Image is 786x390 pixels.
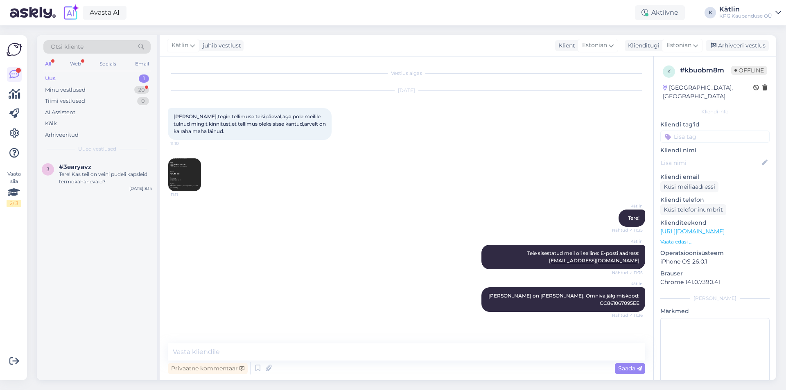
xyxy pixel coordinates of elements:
[660,173,770,181] p: Kliendi email
[7,170,21,207] div: Vaata siia
[660,108,770,115] div: Kliendi info
[45,97,85,105] div: Tiimi vestlused
[661,158,760,167] input: Lisa nimi
[7,42,22,57] img: Askly Logo
[68,59,83,69] div: Web
[660,278,770,286] p: Chrome 141.0.7390.41
[612,270,643,276] span: Nähtud ✓ 11:35
[618,365,642,372] span: Saada
[660,257,770,266] p: iPhone OS 26.0.1
[45,108,75,117] div: AI Assistent
[98,59,118,69] div: Socials
[612,312,643,318] span: Nähtud ✓ 11:36
[660,219,770,227] p: Klienditeekond
[628,215,639,221] span: Tere!
[171,192,201,198] span: 11:11
[168,70,645,77] div: Vestlus algas
[719,6,781,19] a: KätlinKPG Kaubanduse OÜ
[488,293,641,306] span: [PERSON_NAME] on [PERSON_NAME], Omniva jälgimiskood: CC861067095EE
[680,65,731,75] div: # kbuobm8m
[612,227,643,233] span: Nähtud ✓ 11:35
[731,66,767,75] span: Offline
[612,281,643,287] span: Kätlin
[660,204,726,215] div: Küsi telefoninumbrit
[45,86,86,94] div: Minu vestlused
[51,43,84,51] span: Otsi kliente
[660,228,725,235] a: [URL][DOMAIN_NAME]
[612,238,643,244] span: Kätlin
[174,113,327,134] span: [PERSON_NAME],tegin tellimuse teisipäeval,aga pole meilile tulnud mingit kinnitust,et tellimus ol...
[59,163,91,171] span: #3earyavz
[660,196,770,204] p: Kliendi telefon
[549,257,639,264] a: [EMAIL_ADDRESS][DOMAIN_NAME]
[660,238,770,246] p: Vaata edasi ...
[660,269,770,278] p: Brauser
[199,41,241,50] div: juhib vestlust
[527,250,639,264] span: Teie sisestatud meil oli selline: E-posti aadress:
[660,181,718,192] div: Küsi meiliaadressi
[133,59,151,69] div: Email
[168,87,645,94] div: [DATE]
[45,119,57,128] div: Kõik
[62,4,79,21] img: explore-ai
[555,41,575,50] div: Klient
[47,166,50,172] span: 3
[43,59,53,69] div: All
[168,158,201,191] img: Attachment
[663,83,753,101] div: [GEOGRAPHIC_DATA], [GEOGRAPHIC_DATA]
[612,203,643,209] span: Kätlin
[719,6,772,13] div: Kätlin
[172,41,188,50] span: Kätlin
[78,145,116,153] span: Uued vestlused
[660,249,770,257] p: Operatsioonisüsteem
[666,41,691,50] span: Estonian
[635,5,685,20] div: Aktiivne
[137,97,149,105] div: 0
[83,6,126,20] a: Avasta AI
[706,40,769,51] div: Arhiveeri vestlus
[139,74,149,83] div: 1
[129,185,152,192] div: [DATE] 8:14
[582,41,607,50] span: Estonian
[168,363,248,374] div: Privaatne kommentaar
[7,200,21,207] div: 2 / 3
[660,146,770,155] p: Kliendi nimi
[660,307,770,316] p: Märkmed
[170,140,201,147] span: 11:10
[660,131,770,143] input: Lisa tag
[59,171,152,185] div: Tere! Kas teil on veini pudeli kapsleid termokahanevaid?
[660,295,770,302] div: [PERSON_NAME]
[625,41,660,50] div: Klienditugi
[660,120,770,129] p: Kliendi tag'id
[45,74,56,83] div: Uus
[134,86,149,94] div: 20
[667,68,671,74] span: k
[719,13,772,19] div: KPG Kaubanduse OÜ
[45,131,79,139] div: Arhiveeritud
[705,7,716,18] div: K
